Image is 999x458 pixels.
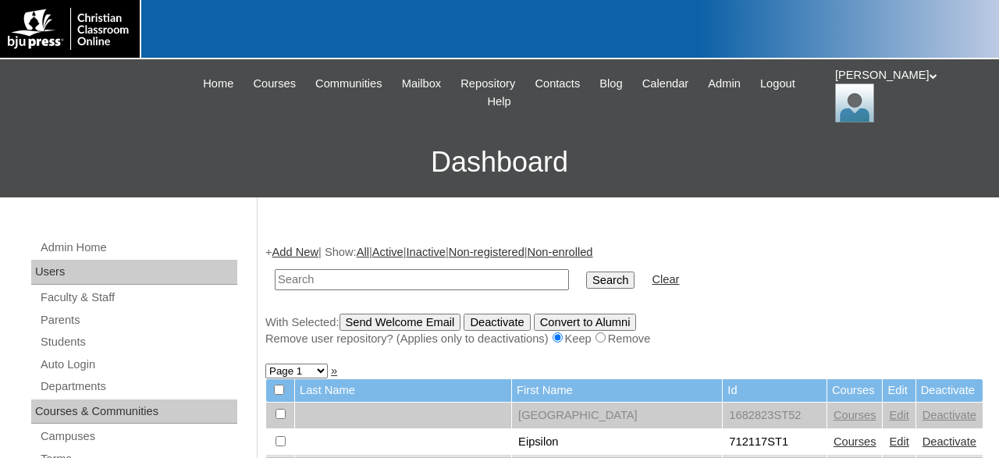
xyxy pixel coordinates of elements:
[835,83,874,122] img: Jonelle Rodriguez
[835,67,983,122] div: [PERSON_NAME]
[708,75,741,93] span: Admin
[487,93,510,111] span: Help
[31,260,237,285] div: Users
[889,409,908,421] a: Edit
[700,75,748,93] a: Admin
[642,75,688,93] span: Calendar
[295,379,511,402] td: Last Name
[245,75,304,93] a: Courses
[827,379,883,402] td: Courses
[331,364,337,377] a: »
[752,75,803,93] a: Logout
[527,75,588,93] a: Contacts
[479,93,518,111] a: Help
[534,314,637,331] input: Convert to Alumni
[372,246,404,258] a: Active
[394,75,450,93] a: Mailbox
[464,314,530,331] input: Deactivate
[195,75,241,93] a: Home
[265,244,983,347] div: + | Show: | | | |
[723,429,827,456] td: 712117ST1
[8,127,991,197] h3: Dashboard
[834,409,876,421] a: Courses
[8,8,132,50] img: logo-white.png
[449,246,524,258] a: Non-registered
[512,403,722,429] td: [GEOGRAPHIC_DATA]
[265,314,983,347] div: With Selected:
[453,75,523,93] a: Repository
[512,429,722,456] td: Eipsilon
[923,409,976,421] a: Deactivate
[275,269,569,290] input: Search
[39,377,237,396] a: Departments
[760,75,795,93] span: Logout
[635,75,696,93] a: Calendar
[265,331,983,347] div: Remove user repository? (Applies only to deactivations) Keep Remove
[39,288,237,307] a: Faculty & Staff
[586,272,635,289] input: Search
[253,75,296,93] span: Courses
[723,403,827,429] td: 1682823ST52
[834,435,876,448] a: Courses
[39,311,237,330] a: Parents
[723,379,827,402] td: Id
[39,355,237,375] a: Auto Login
[407,246,446,258] a: Inactive
[203,75,233,93] span: Home
[883,379,915,402] td: Edit
[528,246,593,258] a: Non-enrolled
[652,273,679,286] a: Clear
[39,238,237,257] a: Admin Home
[402,75,442,93] span: Mailbox
[39,427,237,446] a: Campuses
[272,246,318,258] a: Add New
[916,379,983,402] td: Deactivate
[308,75,390,93] a: Communities
[39,332,237,352] a: Students
[599,75,622,93] span: Blog
[315,75,382,93] span: Communities
[923,435,976,448] a: Deactivate
[31,399,237,424] div: Courses & Communities
[357,246,369,258] a: All
[512,379,722,402] td: First Name
[460,75,515,93] span: Repository
[592,75,630,93] a: Blog
[340,314,461,331] input: Send Welcome Email
[535,75,580,93] span: Contacts
[889,435,908,448] a: Edit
